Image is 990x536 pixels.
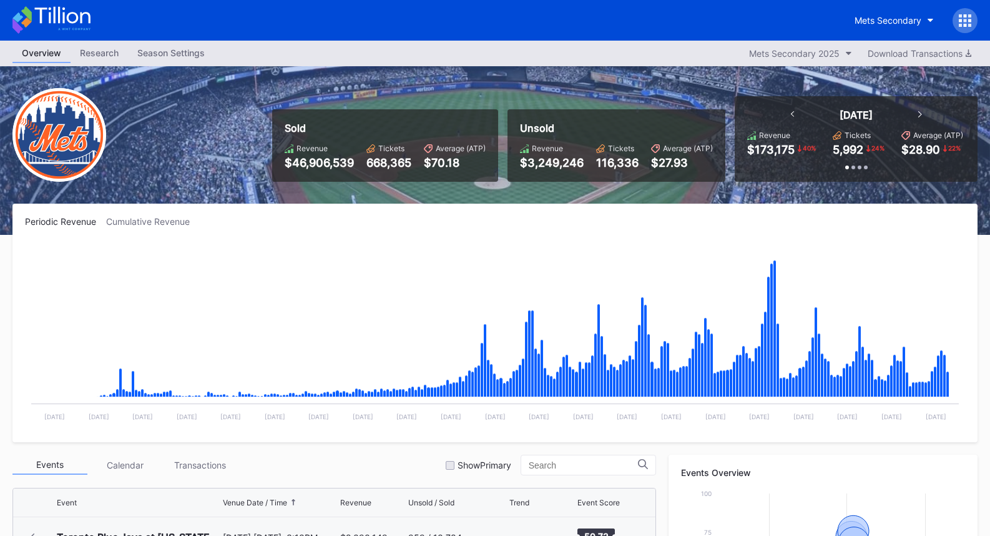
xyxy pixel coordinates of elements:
[833,143,863,156] div: 5,992
[861,45,978,62] button: Download Transactions
[424,156,486,169] div: $70.18
[408,498,454,507] div: Unsold / Sold
[128,44,214,63] a: Season Settings
[747,143,795,156] div: $173,175
[743,45,858,62] button: Mets Secondary 2025
[220,413,241,420] text: [DATE]
[704,529,712,536] text: 75
[436,144,486,153] div: Average (ATP)
[396,413,417,420] text: [DATE]
[441,413,461,420] text: [DATE]
[840,109,873,121] div: [DATE]
[87,455,162,475] div: Calendar
[801,143,817,153] div: 40 %
[705,413,726,420] text: [DATE]
[868,48,971,59] div: Download Transactions
[901,143,940,156] div: $28.90
[162,455,237,475] div: Transactions
[520,122,713,134] div: Unsold
[177,413,197,420] text: [DATE]
[532,144,563,153] div: Revenue
[509,498,529,507] div: Trend
[89,413,109,420] text: [DATE]
[617,413,637,420] text: [DATE]
[71,44,128,63] a: Research
[223,498,287,507] div: Venue Date / Time
[913,131,963,140] div: Average (ATP)
[265,413,285,420] text: [DATE]
[25,242,965,430] svg: Chart title
[485,413,506,420] text: [DATE]
[749,413,770,420] text: [DATE]
[608,144,634,153] div: Tickets
[573,413,594,420] text: [DATE]
[366,156,411,169] div: 668,365
[44,413,65,420] text: [DATE]
[845,9,943,32] button: Mets Secondary
[701,490,712,497] text: 100
[926,413,946,420] text: [DATE]
[106,216,200,227] div: Cumulative Revenue
[71,44,128,62] div: Research
[308,413,329,420] text: [DATE]
[529,460,638,470] input: Search
[529,413,549,420] text: [DATE]
[881,413,902,420] text: [DATE]
[12,44,71,63] a: Overview
[845,131,871,140] div: Tickets
[759,131,790,140] div: Revenue
[285,122,486,134] div: Sold
[12,88,106,182] img: New-York-Mets-Transparent.png
[285,156,354,169] div: $46,906,539
[353,413,373,420] text: [DATE]
[297,144,328,153] div: Revenue
[577,498,620,507] div: Event Score
[855,15,921,26] div: Mets Secondary
[340,498,371,507] div: Revenue
[128,44,214,62] div: Season Settings
[947,143,962,153] div: 22 %
[837,413,858,420] text: [DATE]
[57,498,77,507] div: Event
[12,455,87,475] div: Events
[793,413,814,420] text: [DATE]
[749,48,840,59] div: Mets Secondary 2025
[520,156,584,169] div: $3,249,246
[596,156,639,169] div: 116,336
[458,460,511,470] div: Show Primary
[378,144,404,153] div: Tickets
[681,467,965,478] div: Events Overview
[651,156,713,169] div: $27.93
[870,143,886,153] div: 24 %
[661,413,682,420] text: [DATE]
[25,216,106,227] div: Periodic Revenue
[663,144,713,153] div: Average (ATP)
[132,413,153,420] text: [DATE]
